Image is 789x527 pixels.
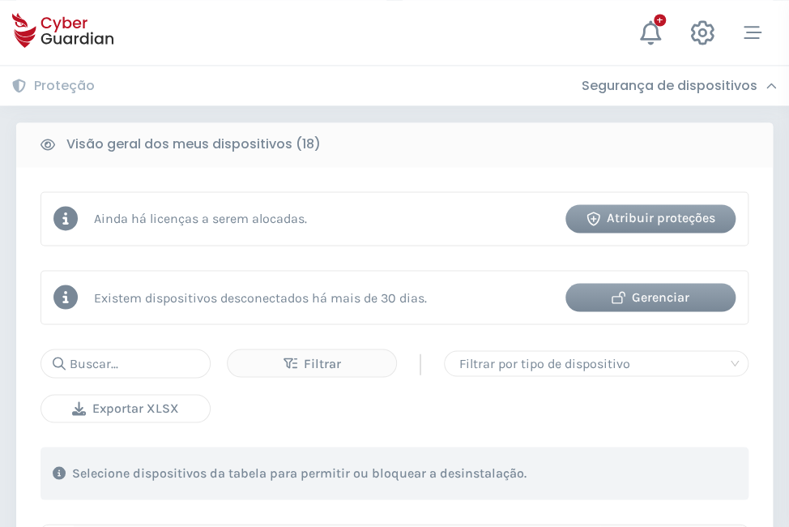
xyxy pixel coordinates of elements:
div: Segurança de dispositivos [582,78,777,94]
button: Exportar XLSX [41,394,211,422]
b: Visão geral dos meus dispositivos (18) [66,135,321,154]
div: + [654,14,666,26]
div: Atribuir proteções [578,208,723,228]
p: Existem dispositivos desconectados há mais de 30 dias. [94,289,427,305]
span: | [417,351,424,375]
p: Selecione dispositivos da tabela para permitir ou bloquear a desinstalação. [72,465,527,481]
h3: Proteção [34,78,95,94]
p: Ainda há licenças a serem alocadas. [94,211,307,226]
div: Filtrar [240,353,384,373]
button: Filtrar [227,349,397,377]
div: Exportar XLSX [53,398,198,418]
button: Gerenciar [565,283,736,311]
button: Atribuir proteções [565,204,736,233]
input: Buscar... [41,349,211,378]
div: Gerenciar [578,287,723,306]
h3: Segurança de dispositivos [582,78,757,94]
